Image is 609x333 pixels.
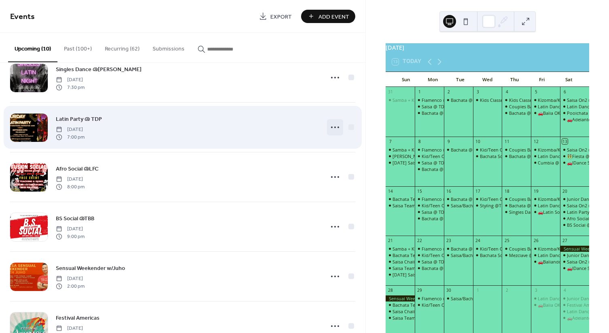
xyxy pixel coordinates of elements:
[502,246,531,252] div: Couples Bachata @TDP
[531,153,560,159] div: Latin Dance@ToD
[386,43,589,52] div: [DATE]
[422,295,456,301] div: Flamenco @SDB
[422,166,453,172] div: Bachata @ TBB
[415,209,444,215] div: Salsa @ TDP
[422,196,456,202] div: Flamenco @SDB
[480,246,515,252] div: Kid/Teen Classes
[388,287,393,293] div: 28
[556,72,583,87] div: Sat
[531,147,560,153] div: Kizomba/Kompa @TDP
[531,252,560,258] div: Latin Dance@ToD
[415,110,444,116] div: Bachata @ TBB
[538,153,601,159] div: Latin Dance@[PERSON_NAME]
[451,246,482,252] div: Bachata @ TDP
[475,287,481,293] div: 1
[393,202,421,209] div: Salsa Team💃🏻
[504,188,510,194] div: 18
[567,302,602,308] div: Festival Americas
[502,202,531,209] div: Bachata @ TBB
[253,10,298,23] a: Export
[509,196,558,202] div: Couples Bachata @TDP
[475,89,481,95] div: 3
[538,202,601,209] div: Latin Dance@[PERSON_NAME]
[56,126,85,133] span: [DATE]
[56,65,142,74] span: Singles Dance @[PERSON_NAME]
[422,246,456,252] div: Flamenco @SDB
[509,147,558,153] div: Couples Bachata @TDP
[386,202,415,209] div: Salsa Team💃🏻
[480,252,523,258] div: Bachata Social @TBB
[446,139,452,144] div: 9
[504,287,510,293] div: 2
[531,295,560,301] div: Latin Dance@ToD
[560,259,589,265] div: Salsa On2 @ Studio1
[56,76,85,84] span: [DATE]
[444,202,473,209] div: Salsa/Bachata @LFC
[422,259,447,265] div: Salsa @ TDP
[419,72,446,87] div: Mon
[8,33,57,62] button: Upcoming (10)
[451,196,482,202] div: Bachata @ TDP
[444,97,473,103] div: Bachata @ TDP
[56,214,94,223] a: BS Social @TBB
[417,287,422,293] div: 29
[562,188,568,194] div: 20
[386,97,415,103] div: Samba + Kizomba
[56,264,125,273] span: Sensual Weekender w/Juho
[422,265,453,271] div: Bachata @ TBB
[502,147,531,153] div: Couples Bachata @TDP
[473,196,502,202] div: Kid/Teen Classes
[528,72,555,87] div: Fri
[56,263,125,273] a: Sensual Weekender w/Juho
[56,233,85,240] span: 9:00 pm
[509,110,540,116] div: Bachata @ TBB
[56,313,100,322] a: Festival Americas
[270,13,292,21] span: Export
[451,147,482,153] div: Bachata @ TDP
[567,153,598,159] div: 👯Fiesta @TGD
[538,196,586,202] div: Kizomba/Kompa @TDP
[447,72,474,87] div: Tue
[415,246,444,252] div: Flamenco @SDB
[538,246,586,252] div: Kizomba/Kompa @TDP
[538,147,586,153] div: Kizomba/Kompa @TDP
[538,302,563,308] div: 🚗Baila OKC
[422,160,447,166] div: Salsa @ TDP
[531,97,560,103] div: Kizomba/Kompa @TDP
[56,65,142,74] a: Singles Dance @[PERSON_NAME]
[393,147,430,153] div: Samba + Kizomba
[393,252,427,258] div: Bachata Team💃🏻
[388,89,393,95] div: 31
[393,196,427,202] div: Bachata Team💃🏻
[509,209,578,215] div: Singles Dance @[PERSON_NAME]
[393,259,439,265] div: Salsa Challenge w/LFC
[415,196,444,202] div: Flamenco @SDB
[446,287,452,293] div: 30
[451,202,492,209] div: Salsa/Bachata @LFC
[475,188,481,194] div: 17
[422,153,456,159] div: Kid/Teen Classes
[538,209,577,215] div: 🚗Latin Social OKC
[451,252,492,258] div: Salsa/Bachata @LFC
[415,160,444,166] div: Salsa @ TDP
[417,89,422,95] div: 1
[386,246,415,252] div: Samba + Kizomba
[56,226,85,233] span: [DATE]
[386,295,415,301] div: Sensual Weekender w/Juho
[417,139,422,144] div: 8
[560,315,589,321] div: 🚗Adelante Social OKC
[560,153,589,159] div: 👯Fiesta @TGD
[444,246,473,252] div: Bachata @ TDP
[531,160,560,166] div: Cumbia @ Elote
[56,165,99,173] span: Afro Social @LFC
[393,160,430,166] div: [DATE] Salsa @GG
[538,103,601,110] div: Latin Dance@[PERSON_NAME]
[415,202,444,209] div: Kid/Teen Classes
[56,133,85,141] span: 7:00 pm
[560,295,589,301] div: Junior Dance w/LFC
[386,315,415,321] div: Salsa Team💃🏻
[509,153,540,159] div: Bachata @ TBB
[393,97,430,103] div: Samba + Kizomba
[318,13,349,21] span: Add Event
